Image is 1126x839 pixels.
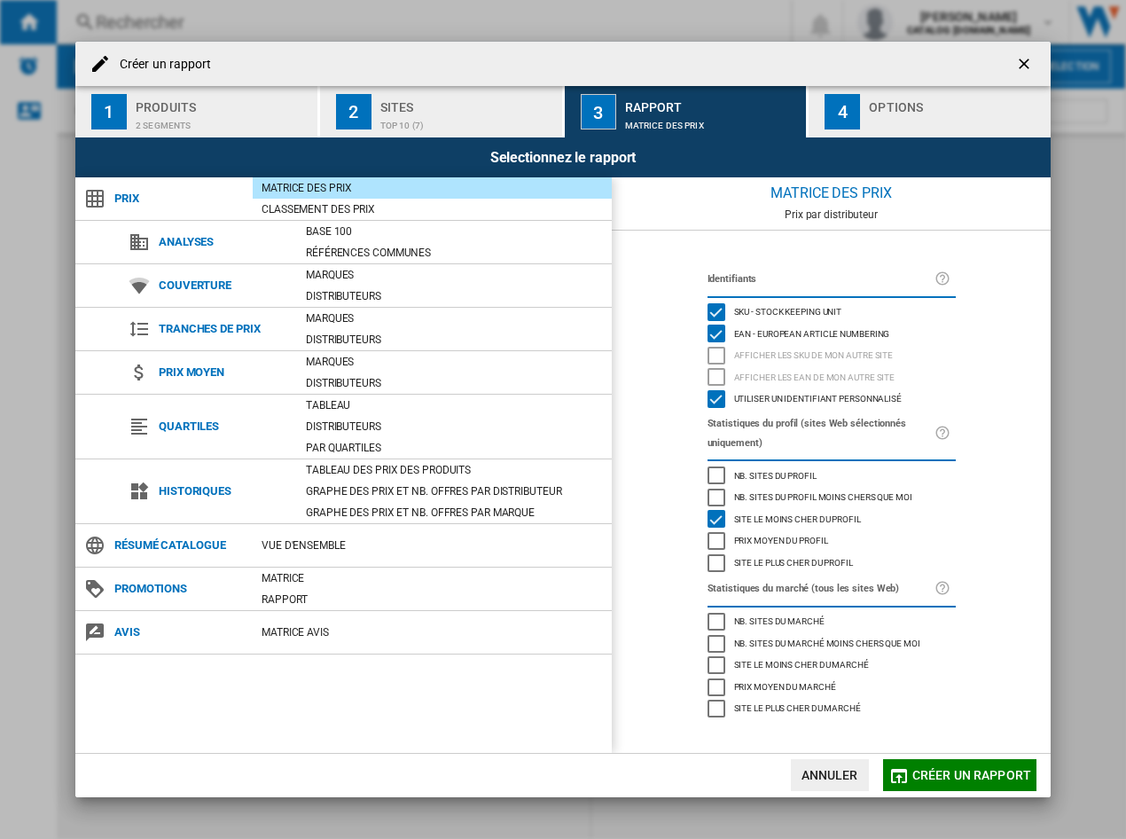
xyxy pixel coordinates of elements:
div: Selectionnez le rapport [75,137,1051,177]
md-checkbox: Site le moins cher du marché [708,655,956,677]
span: Prix moyen du marché [734,679,836,692]
md-checkbox: Afficher les SKU de mon autre site [708,345,956,367]
span: Prix [106,186,253,211]
div: 4 [825,94,860,129]
span: Quartiles [150,414,297,439]
div: Matrice des prix [625,112,800,130]
span: Site le plus cher du marché [734,701,861,713]
div: Distributeurs [297,287,612,305]
span: Nb. sites du profil moins chers que moi [734,490,912,502]
span: Site le moins cher du profil [734,512,861,524]
div: Base 100 [297,223,612,240]
button: 4 Options [809,86,1051,137]
span: Site le plus cher du profil [734,555,853,568]
md-checkbox: Prix moyen du profil [708,530,956,553]
div: Matrice des prix [253,179,612,197]
button: Créer un rapport [883,759,1036,791]
span: Prix moyen [150,360,297,385]
ng-md-icon: getI18NText('BUTTONS.CLOSE_DIALOG') [1015,55,1036,76]
div: Options [869,93,1044,112]
span: Utiliser un identifiant personnalisé [734,391,902,404]
div: Top 10 (7) [380,112,555,130]
div: Tableau [297,396,612,414]
md-checkbox: Site le moins cher du profil [708,508,956,530]
div: Matrice [253,569,612,587]
div: Par quartiles [297,439,612,457]
div: Distributeurs [297,374,612,392]
md-checkbox: Afficher les EAN de mon autre site [708,366,956,388]
span: Nb. sites du profil [734,468,817,481]
div: Produits [136,93,310,112]
span: Tranches de prix [150,317,297,341]
span: Couverture [150,273,297,298]
div: Graphe des prix et nb. offres par marque [297,504,612,521]
div: Rapport [253,591,612,608]
span: Site le moins cher du marché [734,657,869,670]
md-checkbox: Nb. sites du profil [708,465,956,487]
span: Nb. sites du marché moins chers que moi [734,636,920,648]
div: Distributeurs [297,418,612,435]
button: 2 Sites Top 10 (7) [320,86,564,137]
div: Références communes [297,244,612,262]
md-checkbox: Prix moyen du marché [708,676,956,698]
span: Créer un rapport [912,768,1031,782]
div: Marques [297,310,612,327]
div: 3 [581,94,616,129]
div: Classement des prix [253,200,612,218]
span: Analyses [150,230,297,255]
md-checkbox: EAN - European Article Numbering [708,323,956,345]
div: Matrice AVIS [253,623,612,641]
label: Statistiques du profil (sites Web sélectionnés uniquement) [708,414,934,453]
span: Résumé catalogue [106,533,253,558]
div: Matrice des prix [612,177,1051,208]
span: Prix moyen du profil [734,533,828,545]
span: Promotions [106,576,253,601]
button: getI18NText('BUTTONS.CLOSE_DIALOG') [1008,46,1044,82]
div: 2 [336,94,371,129]
label: Identifiants [708,270,934,289]
button: 3 Rapport Matrice des prix [565,86,809,137]
md-checkbox: Site le plus cher du profil [708,552,956,574]
md-checkbox: Utiliser un identifiant personnalisé [708,388,956,411]
md-checkbox: Nb. sites du profil moins chers que moi [708,487,956,509]
md-checkbox: Nb. sites du marché [708,611,956,633]
div: Distributeurs [297,331,612,349]
div: Rapport [625,93,800,112]
div: Vue d'ensemble [253,537,612,554]
md-checkbox: Nb. sites du marché moins chers que moi [708,632,956,655]
div: Tableau des prix des produits [297,461,612,479]
div: Sites [380,93,555,112]
md-checkbox: SKU - Stock Keeping Unit [708,302,956,324]
div: Marques [297,353,612,371]
div: Marques [297,266,612,284]
button: Annuler [791,759,869,791]
label: Statistiques du marché (tous les sites Web) [708,579,934,599]
h4: Créer un rapport [111,56,212,74]
div: 1 [91,94,127,129]
span: Nb. sites du marché [734,614,825,626]
div: Prix par distributeur [612,208,1051,221]
button: 1 Produits 2 segments [75,86,319,137]
span: Historiques [150,479,297,504]
span: Avis [106,620,253,645]
div: Graphe des prix et nb. offres par distributeur [297,482,612,500]
md-checkbox: Site le plus cher du marché [708,698,956,720]
span: SKU - Stock Keeping Unit [734,304,842,317]
span: Afficher les EAN de mon autre site [734,370,895,382]
span: Afficher les SKU de mon autre site [734,348,894,360]
div: 2 segments [136,112,310,130]
span: EAN - European Article Numbering [734,326,890,339]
